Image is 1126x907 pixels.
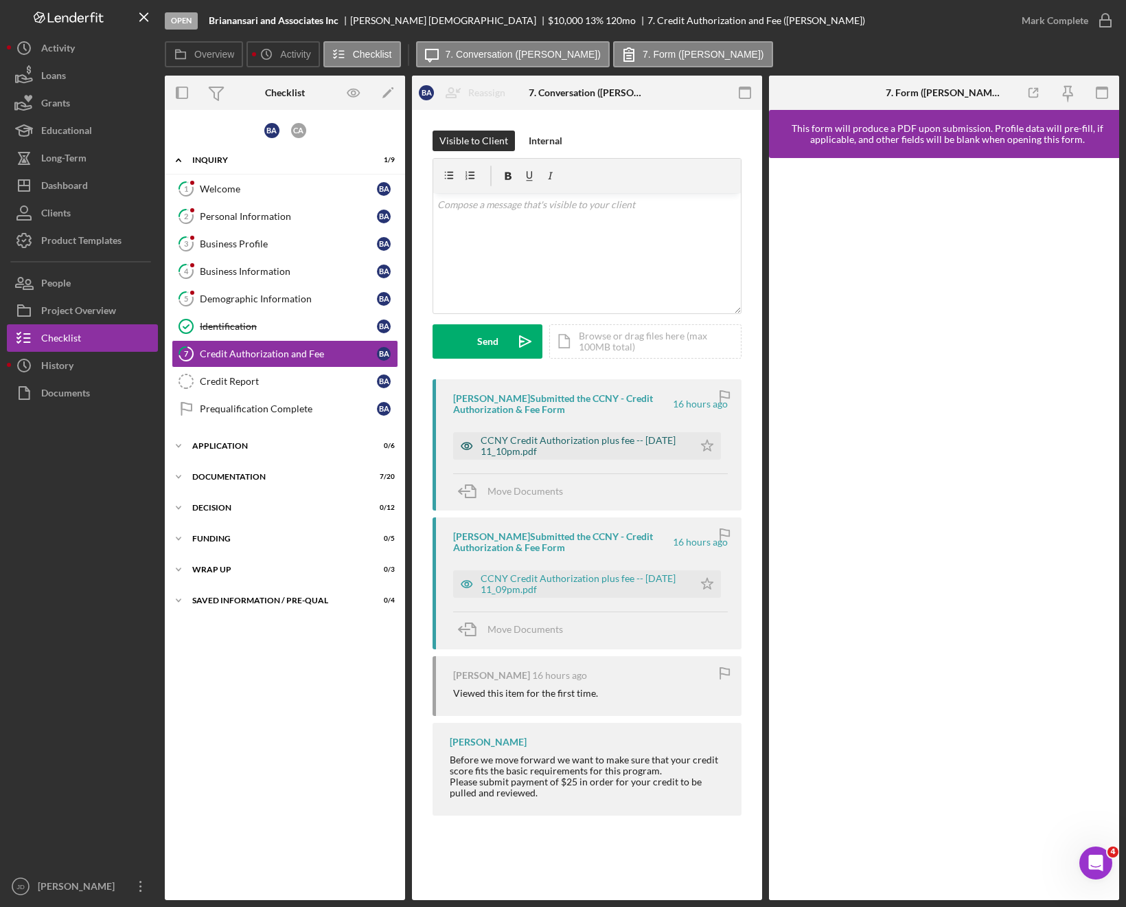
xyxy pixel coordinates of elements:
[172,395,398,423] a: Prequalification CompleteBA
[1107,847,1118,858] span: 4
[370,535,395,543] div: 0 / 5
[192,535,360,543] div: Funding
[481,573,687,595] div: CCNY Credit Authorization plus fee -- [DATE] 11_09pm.pdf
[209,15,338,26] b: Brianansari and Associates Inc
[481,435,687,457] div: CCNY Credit Authorization plus fee -- [DATE] 11_10pm.pdf
[647,15,865,26] div: 7. Credit Authorization and Fee ([PERSON_NAME])
[265,87,305,98] div: Checklist
[1079,847,1112,880] iframe: Intercom live chat
[446,49,601,60] label: 7. Conversation ([PERSON_NAME])
[192,566,360,574] div: Wrap up
[377,237,391,251] div: B A
[613,41,773,67] button: 7. Form ([PERSON_NAME])
[377,402,391,416] div: B A
[453,474,577,508] button: Move Documents
[673,399,728,410] time: 2025-09-25 03:10
[192,596,360,605] div: Saved Information / Pre-Qual
[192,473,360,481] div: Documentation
[184,294,188,303] tspan: 5
[194,49,234,60] label: Overview
[370,156,395,164] div: 1 / 9
[377,265,391,278] div: B A
[643,49,764,60] label: 7. Form ([PERSON_NAME])
[433,324,542,359] button: Send
[184,184,188,193] tspan: 1
[323,41,401,67] button: Checklist
[172,258,398,285] a: 4Business InformationBA
[200,348,377,359] div: Credit Authorization and Fee
[192,156,360,164] div: Inquiry
[172,313,398,340] a: IdentificationBA
[783,172,1107,886] iframe: Lenderfit form
[172,368,398,395] a: Credit ReportBA
[377,374,391,388] div: B A
[886,87,1002,98] div: 7. Form ([PERSON_NAME])
[200,403,377,414] div: Prequalification Complete
[184,349,189,358] tspan: 7
[370,504,395,512] div: 0 / 12
[200,238,377,249] div: Business Profile
[184,239,188,248] tspan: 3
[192,504,360,512] div: Decision
[34,873,124,904] div: [PERSON_NAME]
[532,670,587,681] time: 2025-09-25 03:08
[172,175,398,203] a: 1WelcomeBA
[433,131,515,151] button: Visible to Client
[165,41,243,67] button: Overview
[350,15,548,26] div: [PERSON_NAME] [DEMOGRAPHIC_DATA]
[184,267,189,276] tspan: 4
[450,754,728,776] div: Before we move forward we want to make sure that your credit score fits the basic requirements fo...
[453,531,671,553] div: [PERSON_NAME] Submitted the CCNY - Credit Authorization & Fee Form
[377,182,391,196] div: B A
[200,266,377,277] div: Business Information
[200,321,377,332] div: Identification
[200,183,377,194] div: Welcome
[439,131,508,151] div: Visible to Client
[172,285,398,313] a: 5Demographic InformationBA
[172,203,398,230] a: 2Personal InformationBA
[453,570,721,598] button: CCNY Credit Authorization plus fee -- [DATE] 11_09pm.pdf
[1022,7,1088,34] div: Mark Complete
[453,688,598,699] div: Viewed this item for the first time.
[450,776,728,798] div: Please submit payment of $25 in order for your credit to be pulled and reviewed.
[264,123,279,138] div: B A
[370,442,395,450] div: 0 / 6
[529,87,645,98] div: 7. Conversation ([PERSON_NAME])
[606,15,636,26] div: 120 mo
[548,14,583,26] span: $10,000
[416,41,610,67] button: 7. Conversation ([PERSON_NAME])
[1008,7,1119,34] button: Mark Complete
[450,737,527,748] div: [PERSON_NAME]
[172,340,398,368] a: 7Credit Authorization and FeeBA
[477,324,498,359] div: Send
[585,15,604,26] div: 13 %
[419,85,434,100] div: B A
[487,485,563,497] span: Move Documents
